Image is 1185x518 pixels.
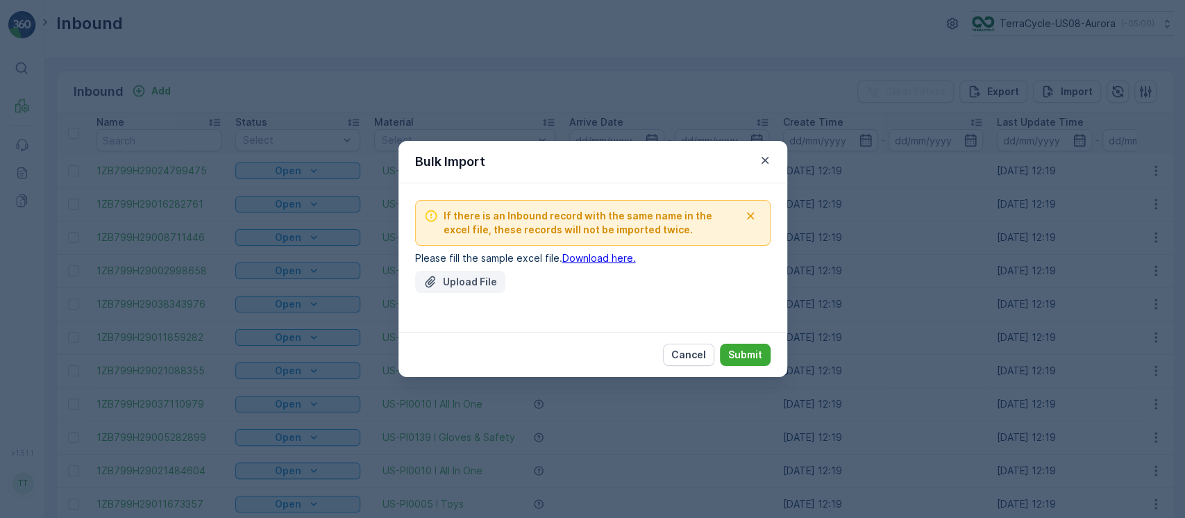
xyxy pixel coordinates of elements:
p: Submit [728,348,762,362]
button: Submit [720,344,771,366]
a: Download here. [562,252,636,264]
span: If there is an Inbound record with the same name in the excel file, these records will not be imp... [444,209,739,237]
p: Please fill the sample excel file. [415,251,771,265]
button: Cancel [663,344,714,366]
button: Upload File [415,271,505,293]
p: Cancel [671,348,706,362]
p: Upload File [443,275,497,289]
p: Bulk Import [415,152,485,172]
